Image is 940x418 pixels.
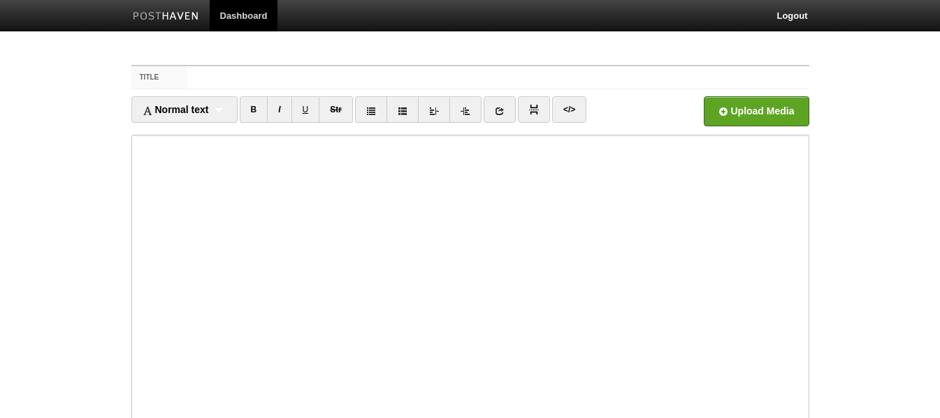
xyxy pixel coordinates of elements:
a: Str [319,96,353,123]
label: Title [131,66,188,89]
a: </> [552,96,586,123]
a: U [291,96,320,123]
del: Str [330,105,342,114]
img: Posthaven-bar [133,12,199,22]
a: B [240,96,268,123]
a: I [267,96,291,123]
img: pagebreak-icon.png [529,105,539,114]
span: Normal text [143,104,209,115]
